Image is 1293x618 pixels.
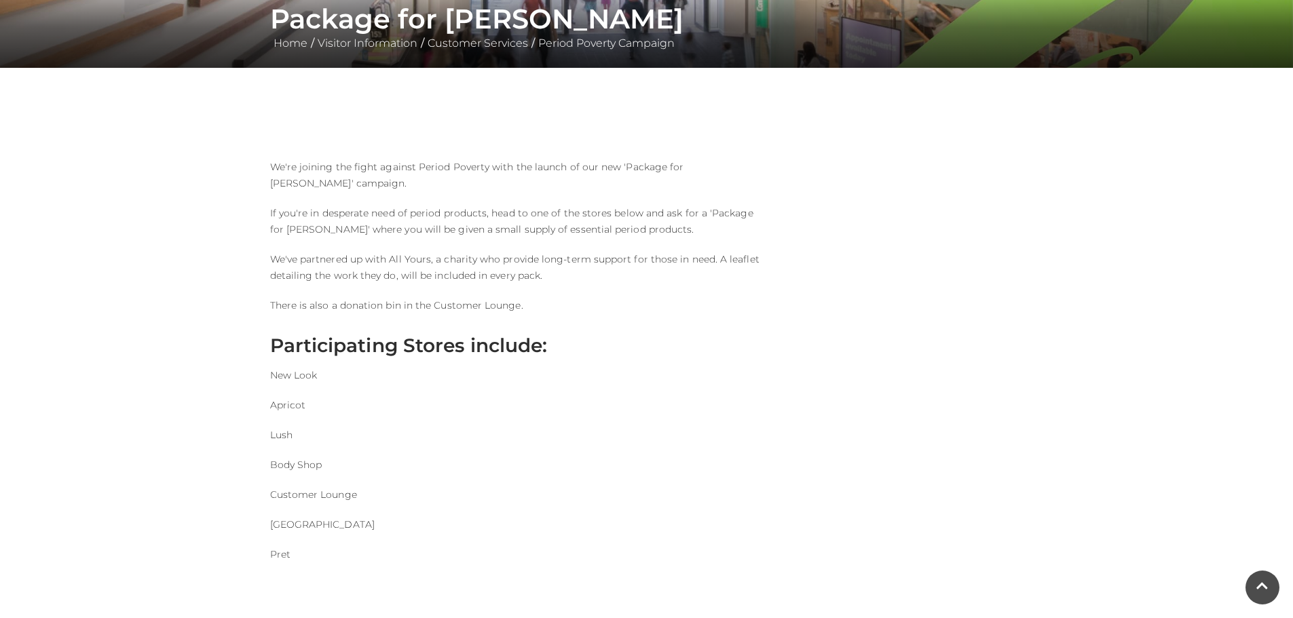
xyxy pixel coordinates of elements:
[270,159,766,191] p: We're joining the fight against Period Poverty with the launch of our new 'Package for [PERSON_NA...
[270,427,766,443] p: Lush
[260,3,1034,52] div: / / /
[270,546,766,562] p: Pret
[270,3,1024,35] h1: Package for [PERSON_NAME]
[270,516,766,533] p: [GEOGRAPHIC_DATA]
[270,297,766,313] p: There is also a donation bin in the Customer Lounge.
[270,486,766,503] p: Customer Lounge
[270,397,766,413] p: Apricot
[270,37,311,50] a: Home
[270,457,766,473] p: Body Shop
[270,205,766,237] p: If you're in desperate need of period products, head to one of the stores below and ask for a 'Pa...
[314,37,421,50] a: Visitor Information
[270,251,766,284] p: We've partnered up with All Yours, a charity who provide long-term support for those in need. A l...
[270,367,766,383] p: New Look
[270,334,766,357] h3: Participating Stores include:
[535,37,678,50] a: Period Poverty Campaign
[424,37,531,50] a: Customer Services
